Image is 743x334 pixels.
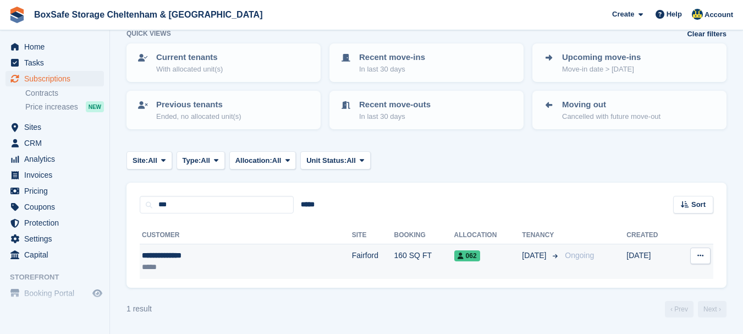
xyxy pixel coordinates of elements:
button: Allocation: All [229,151,296,169]
img: stora-icon-8386f47178a22dfd0bd8f6a31ec36ba5ce8667c1dd55bd0f319d3a0aa187defe.svg [9,7,25,23]
button: Site: All [126,151,172,169]
th: Customer [140,227,352,244]
span: Storefront [10,272,109,283]
p: In last 30 days [359,111,431,122]
a: menu [5,55,104,70]
a: menu [5,199,104,215]
a: Recent move-outs In last 30 days [331,92,522,128]
span: Tasks [24,55,90,70]
span: Site: [133,155,148,166]
th: Site [352,227,394,244]
img: Kim Virabi [692,9,703,20]
a: Current tenants With allocated unit(s) [128,45,320,81]
span: Settings [24,231,90,247]
a: menu [5,151,104,167]
span: Subscriptions [24,71,90,86]
a: menu [5,135,104,151]
span: All [272,155,282,166]
span: Home [24,39,90,54]
a: menu [5,286,104,301]
a: Recent move-ins In last 30 days [331,45,522,81]
span: All [148,155,157,166]
a: menu [5,183,104,199]
nav: Page [663,301,729,317]
a: Clear filters [687,29,727,40]
span: Create [612,9,634,20]
a: menu [5,215,104,231]
p: Cancelled with future move-out [562,111,661,122]
button: Type: All [177,151,225,169]
p: Recent move-ins [359,51,425,64]
a: Previous tenants Ended, no allocated unit(s) [128,92,320,128]
a: BoxSafe Storage Cheltenham & [GEOGRAPHIC_DATA] [30,6,267,24]
span: All [346,155,356,166]
span: Invoices [24,167,90,183]
a: Preview store [91,287,104,300]
span: Protection [24,215,90,231]
th: Booking [394,227,454,244]
p: Recent move-outs [359,98,431,111]
td: [DATE] [626,244,676,279]
td: 160 SQ FT [394,244,454,279]
a: Price increases NEW [25,101,104,113]
span: Sort [691,199,706,210]
span: All [201,155,210,166]
p: In last 30 days [359,64,425,75]
div: 1 result [126,303,152,315]
p: Move-in date > [DATE] [562,64,641,75]
th: Tenancy [522,227,560,244]
a: Moving out Cancelled with future move-out [533,92,725,128]
a: menu [5,39,104,54]
div: NEW [86,101,104,112]
p: Ended, no allocated unit(s) [156,111,241,122]
a: Upcoming move-ins Move-in date > [DATE] [533,45,725,81]
span: Account [705,9,733,20]
td: Fairford [352,244,394,279]
p: Upcoming move-ins [562,51,641,64]
span: 062 [454,250,480,261]
p: Previous tenants [156,98,241,111]
span: Help [667,9,682,20]
span: Coupons [24,199,90,215]
a: menu [5,167,104,183]
span: [DATE] [522,250,548,261]
a: menu [5,71,104,86]
th: Created [626,227,676,244]
h6: Quick views [126,29,171,39]
a: menu [5,231,104,247]
span: Type: [183,155,201,166]
span: Unit Status: [306,155,346,166]
span: Capital [24,247,90,262]
button: Unit Status: All [300,151,370,169]
span: Sites [24,119,90,135]
span: Price increases [25,102,78,112]
th: Allocation [454,227,522,244]
span: Booking Portal [24,286,90,301]
span: CRM [24,135,90,151]
a: menu [5,119,104,135]
span: Allocation: [235,155,272,166]
a: Previous [665,301,694,317]
a: Next [698,301,727,317]
p: With allocated unit(s) [156,64,223,75]
span: Pricing [24,183,90,199]
span: Analytics [24,151,90,167]
span: Ongoing [565,251,594,260]
p: Moving out [562,98,661,111]
p: Current tenants [156,51,223,64]
a: Contracts [25,88,104,98]
a: menu [5,247,104,262]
